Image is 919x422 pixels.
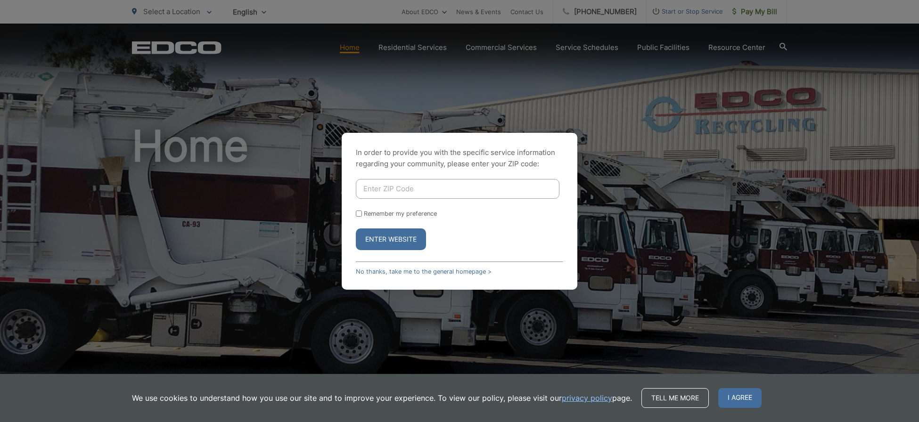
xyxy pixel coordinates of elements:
a: privacy policy [562,392,612,404]
input: Enter ZIP Code [356,179,559,199]
label: Remember my preference [364,210,437,217]
p: In order to provide you with the specific service information regarding your community, please en... [356,147,563,170]
p: We use cookies to understand how you use our site and to improve your experience. To view our pol... [132,392,632,404]
a: No thanks, take me to the general homepage > [356,268,492,275]
a: Tell me more [641,388,709,408]
button: Enter Website [356,228,426,250]
span: I agree [718,388,762,408]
